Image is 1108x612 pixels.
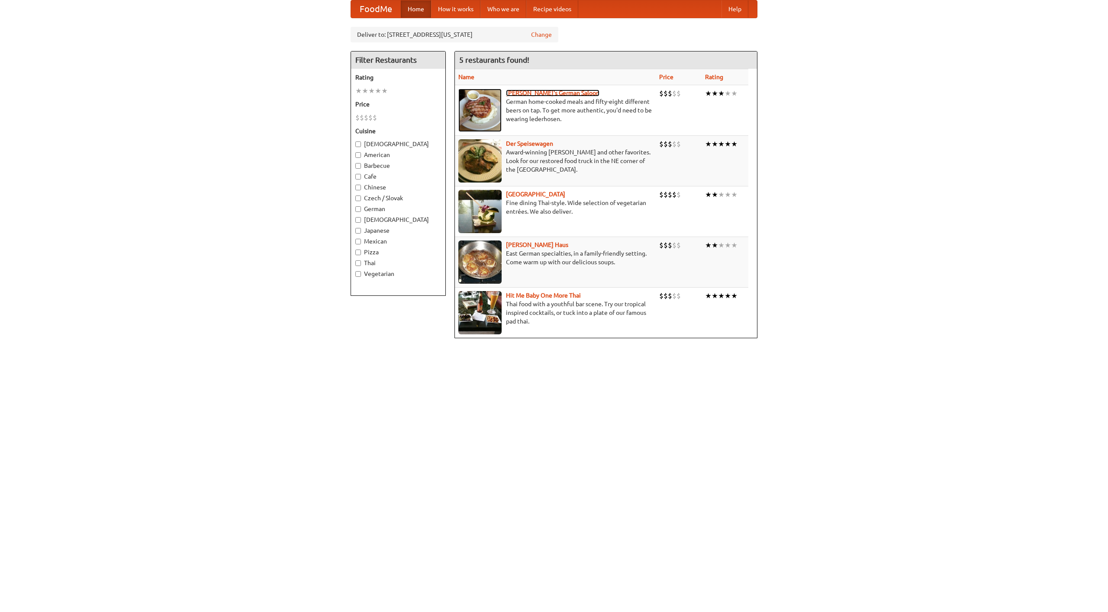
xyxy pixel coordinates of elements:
input: Cafe [355,174,361,179]
li: $ [676,89,681,98]
li: $ [668,190,672,199]
p: East German specialties, in a family-friendly setting. Come warm up with our delicious soups. [458,249,652,266]
li: $ [355,113,360,122]
label: Japanese [355,226,441,235]
li: ★ [718,291,725,301]
a: Price [659,74,673,80]
img: babythai.jpg [458,291,502,334]
li: ★ [705,240,712,250]
label: American [355,151,441,159]
a: Recipe videos [526,0,578,18]
input: Pizza [355,250,361,255]
img: speisewagen.jpg [458,139,502,183]
p: Fine dining Thai-style. Wide selection of vegetarian entrées. We also deliver. [458,199,652,216]
a: Who we are [480,0,526,18]
li: $ [659,139,664,149]
label: Pizza [355,248,441,256]
li: $ [672,139,676,149]
img: esthers.jpg [458,89,502,132]
li: $ [672,190,676,199]
li: $ [668,291,672,301]
li: ★ [712,89,718,98]
li: ★ [725,89,731,98]
li: ★ [355,86,362,96]
li: ★ [725,240,731,250]
li: ★ [731,240,738,250]
li: $ [659,240,664,250]
li: ★ [731,291,738,301]
li: ★ [381,86,388,96]
input: [DEMOGRAPHIC_DATA] [355,217,361,223]
li: ★ [705,139,712,149]
a: Name [458,74,474,80]
a: Hit Me Baby One More Thai [506,292,581,299]
li: $ [668,89,672,98]
li: ★ [362,86,368,96]
h5: Price [355,100,441,109]
label: Cafe [355,172,441,181]
h5: Rating [355,73,441,82]
li: ★ [705,291,712,301]
img: kohlhaus.jpg [458,240,502,284]
li: ★ [725,190,731,199]
input: Czech / Slovak [355,195,361,201]
li: ★ [712,139,718,149]
p: Award-winning [PERSON_NAME] and other favorites. Look for our restored food truck in the NE corne... [458,148,652,174]
li: $ [676,139,681,149]
li: ★ [731,139,738,149]
label: Vegetarian [355,269,441,278]
li: ★ [712,240,718,250]
li: $ [659,190,664,199]
div: Deliver to: [STREET_ADDRESS][US_STATE] [351,27,558,42]
li: $ [676,291,681,301]
label: German [355,205,441,213]
li: $ [672,89,676,98]
a: How it works [431,0,480,18]
a: Der Speisewagen [506,140,553,147]
label: Mexican [355,237,441,246]
a: Home [401,0,431,18]
li: $ [373,113,377,122]
li: ★ [375,86,381,96]
li: $ [668,139,672,149]
label: Czech / Slovak [355,194,441,202]
a: [PERSON_NAME]'s German Saloon [506,90,599,96]
input: American [355,152,361,158]
a: FoodMe [351,0,401,18]
li: $ [364,113,368,122]
li: $ [676,190,681,199]
a: Change [531,30,552,39]
li: ★ [368,86,375,96]
li: $ [664,291,668,301]
a: [PERSON_NAME] Haus [506,241,568,248]
li: ★ [725,139,731,149]
ng-pluralize: 5 restaurants found! [459,56,529,64]
label: [DEMOGRAPHIC_DATA] [355,215,441,224]
input: Mexican [355,239,361,244]
li: ★ [731,190,738,199]
label: [DEMOGRAPHIC_DATA] [355,140,441,148]
li: $ [368,113,373,122]
li: ★ [718,190,725,199]
li: $ [672,240,676,250]
input: German [355,206,361,212]
input: [DEMOGRAPHIC_DATA] [355,141,361,147]
input: Thai [355,260,361,266]
li: ★ [705,89,712,98]
li: $ [659,291,664,301]
a: [GEOGRAPHIC_DATA] [506,191,565,198]
li: $ [360,113,364,122]
li: ★ [731,89,738,98]
label: Thai [355,259,441,267]
img: satay.jpg [458,190,502,233]
li: ★ [712,190,718,199]
li: $ [664,89,668,98]
li: ★ [725,291,731,301]
input: Barbecue [355,163,361,169]
h4: Filter Restaurants [351,51,445,69]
